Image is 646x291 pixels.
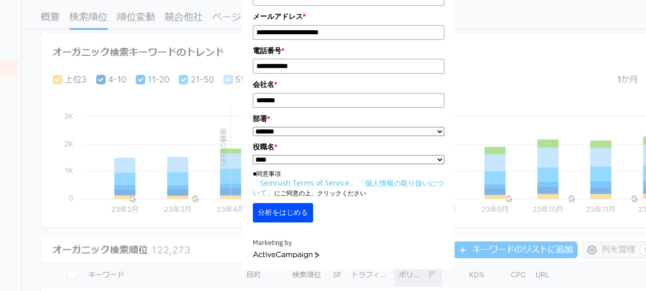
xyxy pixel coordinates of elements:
[253,178,356,188] a: 「Semrush Terms of Service」
[253,11,444,22] label: メールアドレス
[253,238,444,249] div: Marketing by
[253,178,444,197] a: 「個人情報の取り扱いについて」
[253,113,444,124] label: 部署
[253,203,313,222] button: 分析をはじめる
[253,45,444,56] label: 電話番号
[253,141,444,152] label: 役職名
[253,169,444,198] p: ■同意事項 にご同意の上、クリックください
[253,79,444,90] label: 会社名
